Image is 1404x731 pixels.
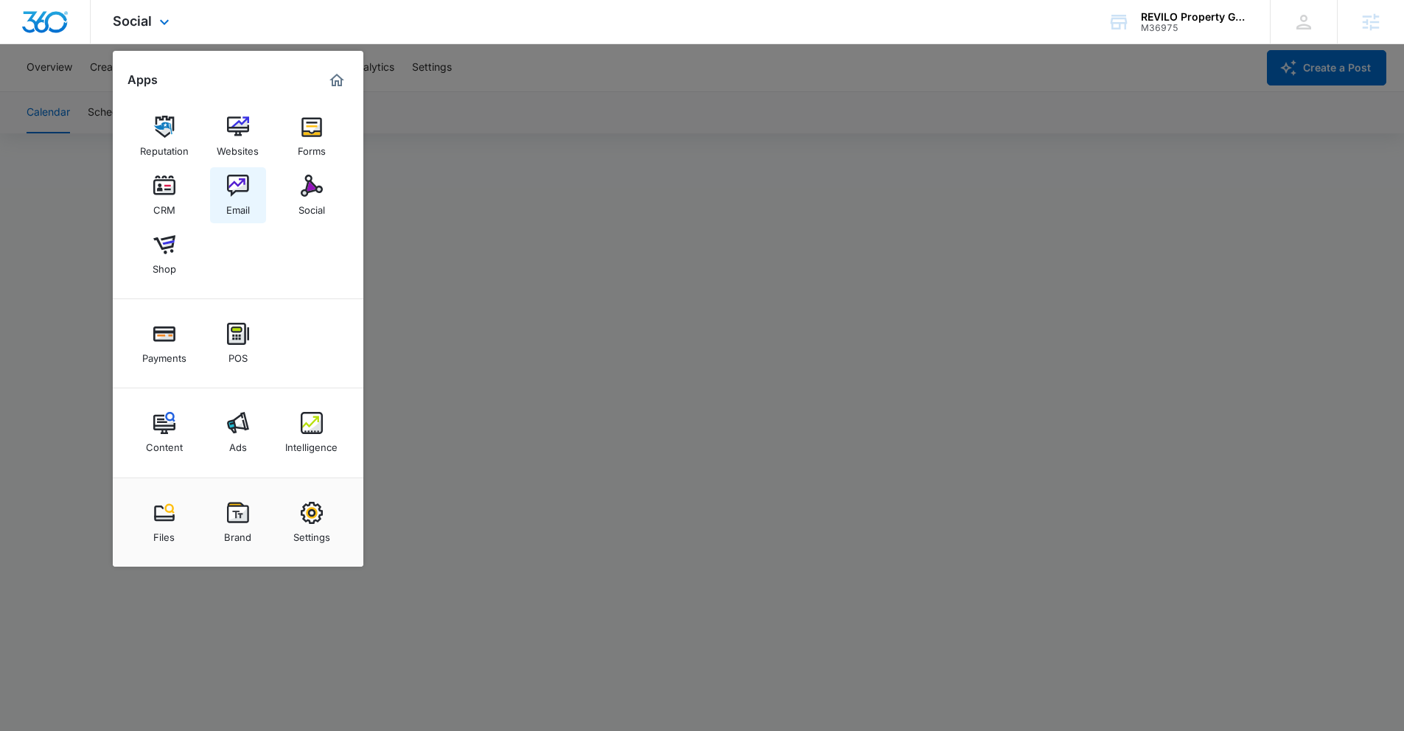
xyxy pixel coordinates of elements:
[226,197,250,216] div: Email
[210,405,266,461] a: Ads
[136,315,192,371] a: Payments
[153,524,175,543] div: Files
[136,405,192,461] a: Content
[136,226,192,282] a: Shop
[210,494,266,550] a: Brand
[284,405,340,461] a: Intelligence
[1141,23,1248,33] div: account id
[136,494,192,550] a: Files
[142,345,186,364] div: Payments
[217,138,259,157] div: Websites
[153,197,175,216] div: CRM
[210,315,266,371] a: POS
[210,108,266,164] a: Websites
[128,73,158,87] h2: Apps
[284,167,340,223] a: Social
[224,524,251,543] div: Brand
[136,108,192,164] a: Reputation
[113,13,152,29] span: Social
[228,345,248,364] div: POS
[153,256,176,275] div: Shop
[1141,11,1248,23] div: account name
[293,524,330,543] div: Settings
[284,108,340,164] a: Forms
[284,494,340,550] a: Settings
[210,167,266,223] a: Email
[229,434,247,453] div: Ads
[325,69,349,92] a: Marketing 360® Dashboard
[298,138,326,157] div: Forms
[140,138,189,157] div: Reputation
[136,167,192,223] a: CRM
[285,434,338,453] div: Intelligence
[146,434,183,453] div: Content
[298,197,325,216] div: Social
